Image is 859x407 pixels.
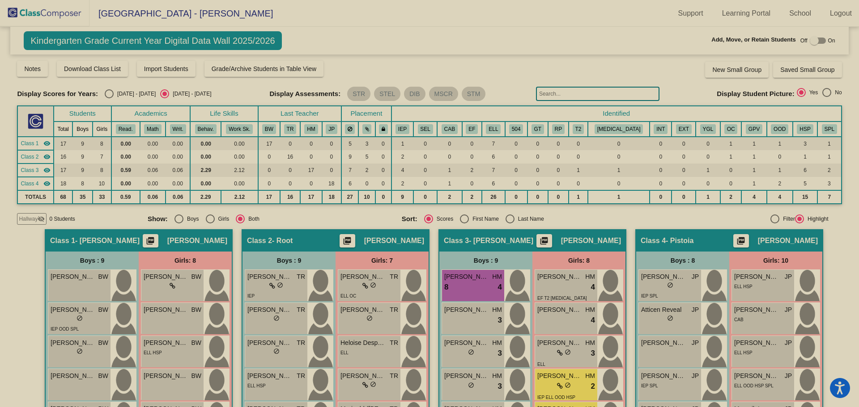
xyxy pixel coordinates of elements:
td: 10 [358,190,375,204]
button: Print Students Details [536,234,552,248]
td: 0 [650,177,672,190]
mat-icon: visibility [43,140,51,147]
td: 8 [93,164,111,177]
span: Grade/Archive Students in Table View [212,65,317,72]
th: MTSS Tier 3 [588,122,650,137]
td: 17 [54,137,73,150]
td: 0.06 [166,190,190,204]
span: Kindergarten Grade Current Year Digital Data Wall 2025/2026 [24,31,281,50]
span: Sort: [402,215,417,223]
td: 0 [375,177,391,190]
button: Read. [116,124,136,134]
a: Learning Portal [715,6,778,21]
td: 0.00 [190,137,221,150]
td: 0 [258,164,280,177]
span: Class 1 [50,236,75,245]
td: Trevor Root - Root [17,150,53,164]
th: Heritage Spanish [793,122,817,137]
button: Notes [17,61,48,77]
mat-icon: visibility [43,153,51,160]
th: Chronically absent (>10%) [437,122,462,137]
td: 0 [462,177,482,190]
td: 2 [462,190,482,204]
td: 16 [280,190,300,204]
span: New Small Group [712,66,761,73]
td: 8 [93,137,111,150]
td: 0 [505,137,527,150]
td: 0 [527,164,548,177]
button: OC [724,124,738,134]
td: 0 [569,177,588,190]
button: YGL [700,124,716,134]
td: 17 [300,164,322,177]
td: 0 [588,177,650,190]
td: 4 [767,190,793,204]
th: MTSS Tier 2 [569,122,588,137]
td: 0.00 [166,137,190,150]
td: 0.00 [140,177,166,190]
td: 0 [437,150,462,164]
span: Download Class List [64,65,121,72]
td: 0 [696,150,720,164]
td: 0 [300,150,322,164]
td: Beth Wille - Wille [17,137,53,150]
mat-icon: visibility [43,167,51,174]
td: 0 [258,150,280,164]
th: Last Teacher [258,106,341,122]
div: Yes [806,88,818,97]
mat-radio-group: Select an option [797,88,842,100]
td: 0 [358,177,375,190]
td: 1 [391,137,413,150]
th: Total [54,122,73,137]
td: TOTALS [17,190,53,204]
th: Beth Wille [258,122,280,137]
td: 2.29 [190,164,221,177]
td: 7 [93,150,111,164]
th: Executive Function Support [462,122,482,137]
td: 0 [720,164,742,177]
td: 0 [672,164,696,177]
td: 0.00 [111,150,140,164]
td: 1 [720,150,742,164]
mat-icon: visibility_off [38,215,45,222]
td: 0 [696,177,720,190]
td: 2 [391,150,413,164]
span: Hallway [19,215,38,223]
th: Identified [391,106,842,122]
td: 5 [793,177,817,190]
td: 2 [391,177,413,190]
a: Logout [823,6,859,21]
td: 0 [413,150,437,164]
td: 7 [482,137,505,150]
td: 0 [527,137,548,150]
td: 1 [817,150,841,164]
td: 0 [413,177,437,190]
th: Trevor Root [280,122,300,137]
td: 0 [569,137,588,150]
td: 1 [696,164,720,177]
th: Young for Grade Level [696,122,720,137]
mat-chip: STEL [374,87,400,101]
button: [MEDICAL_DATA] [595,124,643,134]
button: BW [262,124,276,134]
td: 6 [793,164,817,177]
div: Filter [779,215,795,223]
th: Jackie Pistoia [322,122,341,137]
td: 9 [72,164,92,177]
span: Class 2 [21,153,38,161]
td: 26 [482,190,505,204]
th: Only Child [720,122,742,137]
button: Work Sk. [226,124,253,134]
button: IEP [395,124,409,134]
td: 1 [569,164,588,177]
td: 1 [437,177,462,190]
mat-chip: DIB [404,87,425,101]
span: Saved Small Group [780,66,834,73]
td: 0 [650,150,672,164]
td: 15 [793,190,817,204]
td: 2 [358,164,375,177]
mat-chip: MSCR [429,87,458,101]
div: Last Name [515,215,544,223]
td: 0.59 [111,164,140,177]
span: Display Assessments: [269,90,340,98]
